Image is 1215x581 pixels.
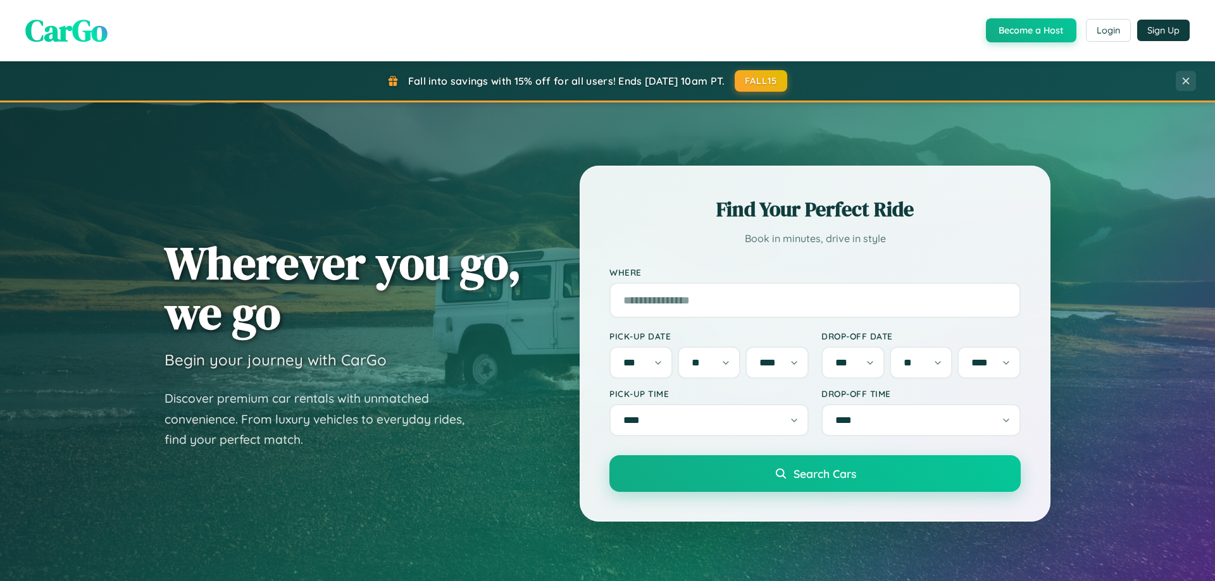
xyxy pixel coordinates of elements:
span: Fall into savings with 15% off for all users! Ends [DATE] 10am PT. [408,75,725,87]
span: Search Cars [794,467,856,480]
label: Pick-up Time [609,388,809,399]
label: Drop-off Time [821,388,1021,399]
button: Login [1086,19,1131,42]
h1: Wherever you go, we go [165,238,521,338]
label: Pick-up Date [609,331,809,341]
h2: Find Your Perfect Ride [609,195,1021,223]
button: Search Cars [609,455,1021,492]
label: Drop-off Date [821,331,1021,341]
span: CarGo [25,9,108,51]
button: Sign Up [1137,20,1190,41]
p: Book in minutes, drive in style [609,229,1021,248]
label: Where [609,267,1021,278]
p: Discover premium car rentals with unmatched convenience. From luxury vehicles to everyday rides, ... [165,388,481,450]
h3: Begin your journey with CarGo [165,350,387,369]
button: Become a Host [986,18,1076,42]
button: FALL15 [735,70,788,92]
